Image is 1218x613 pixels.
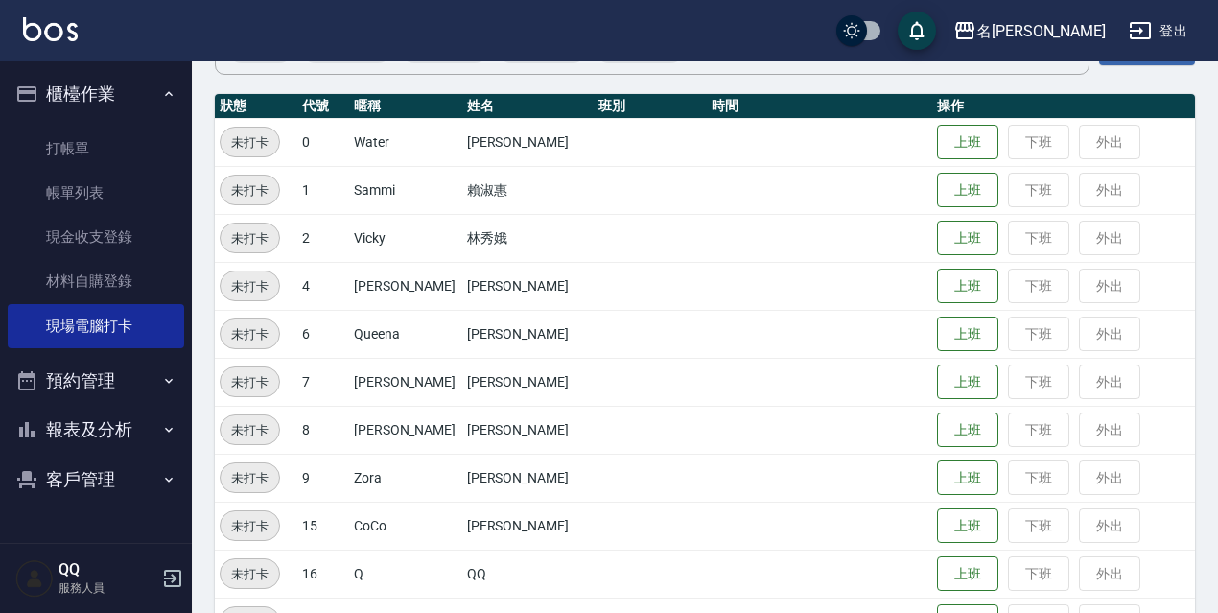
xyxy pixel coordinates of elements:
[349,358,462,406] td: [PERSON_NAME]
[221,276,279,296] span: 未打卡
[8,405,184,455] button: 報表及分析
[8,304,184,348] a: 現場電腦打卡
[297,262,349,310] td: 4
[221,372,279,392] span: 未打卡
[349,550,462,598] td: Q
[932,94,1195,119] th: 操作
[937,221,998,256] button: 上班
[297,502,349,550] td: 15
[221,564,279,584] span: 未打卡
[15,559,54,598] img: Person
[23,17,78,41] img: Logo
[8,259,184,303] a: 材料自購登錄
[937,269,998,304] button: 上班
[349,118,462,166] td: Water
[462,118,594,166] td: [PERSON_NAME]
[8,356,184,406] button: 預約管理
[462,358,594,406] td: [PERSON_NAME]
[221,228,279,248] span: 未打卡
[462,550,594,598] td: QQ
[215,94,297,119] th: 狀態
[462,406,594,454] td: [PERSON_NAME]
[297,94,349,119] th: 代號
[349,454,462,502] td: Zora
[221,180,279,200] span: 未打卡
[8,69,184,119] button: 櫃檯作業
[349,214,462,262] td: Vicky
[898,12,936,50] button: save
[297,550,349,598] td: 16
[349,262,462,310] td: [PERSON_NAME]
[221,468,279,488] span: 未打卡
[937,125,998,160] button: 上班
[462,262,594,310] td: [PERSON_NAME]
[707,94,933,119] th: 時間
[59,579,156,597] p: 服務人員
[1121,13,1195,49] button: 登出
[462,166,594,214] td: 賴淑惠
[297,118,349,166] td: 0
[937,413,998,448] button: 上班
[297,358,349,406] td: 7
[976,19,1106,43] div: 名[PERSON_NAME]
[221,420,279,440] span: 未打卡
[937,508,998,544] button: 上班
[297,310,349,358] td: 6
[462,454,594,502] td: [PERSON_NAME]
[8,215,184,259] a: 現金收支登錄
[349,166,462,214] td: Sammi
[937,173,998,208] button: 上班
[8,171,184,215] a: 帳單列表
[946,12,1113,51] button: 名[PERSON_NAME]
[462,502,594,550] td: [PERSON_NAME]
[349,502,462,550] td: CoCo
[937,556,998,592] button: 上班
[297,166,349,214] td: 1
[937,460,998,496] button: 上班
[221,516,279,536] span: 未打卡
[937,317,998,352] button: 上班
[297,406,349,454] td: 8
[349,94,462,119] th: 暱稱
[349,406,462,454] td: [PERSON_NAME]
[349,310,462,358] td: Queena
[462,310,594,358] td: [PERSON_NAME]
[221,132,279,153] span: 未打卡
[59,560,156,579] h5: QQ
[221,324,279,344] span: 未打卡
[594,94,707,119] th: 班別
[8,127,184,171] a: 打帳單
[297,214,349,262] td: 2
[462,214,594,262] td: 林秀娥
[937,365,998,400] button: 上班
[8,455,184,505] button: 客戶管理
[462,94,594,119] th: 姓名
[297,454,349,502] td: 9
